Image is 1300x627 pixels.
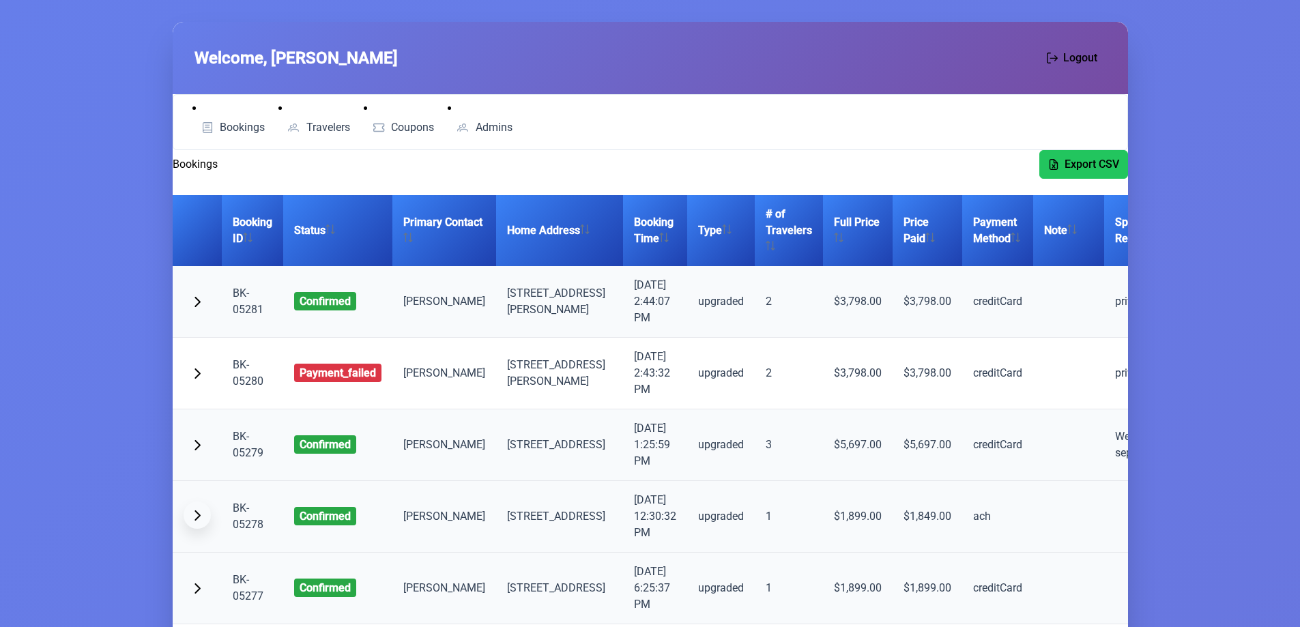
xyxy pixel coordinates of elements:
[962,481,1033,553] td: ach
[1039,150,1128,179] button: Export CSV
[1104,409,1208,481] td: We need separate rooms
[222,195,283,266] th: Booking ID
[448,100,521,138] li: Admins
[623,266,687,338] td: [DATE] 2:44:07 PM
[392,266,496,338] td: [PERSON_NAME]
[962,409,1033,481] td: creditCard
[194,46,398,70] span: Welcome, [PERSON_NAME]
[496,481,623,553] td: [STREET_ADDRESS]
[893,195,962,266] th: Price Paid
[392,481,496,553] td: [PERSON_NAME]
[687,266,755,338] td: upgraded
[687,481,755,553] td: upgraded
[364,117,443,138] a: Coupons
[233,358,263,388] a: BK-05280
[823,266,893,338] td: $3,798.00
[392,195,496,266] th: Primary Contact
[823,195,893,266] th: Full Price
[391,122,434,133] span: Coupons
[962,195,1033,266] th: Payment Method
[687,409,755,481] td: upgraded
[1065,156,1119,173] span: Export CSV
[893,553,962,624] td: $1,899.00
[192,100,274,138] li: Bookings
[755,409,823,481] td: 3
[893,266,962,338] td: $3,798.00
[278,100,358,138] li: Travelers
[392,553,496,624] td: [PERSON_NAME]
[233,287,263,316] a: BK-05281
[755,481,823,553] td: 1
[364,100,443,138] li: Coupons
[306,122,350,133] span: Travelers
[1104,338,1208,409] td: privet room
[687,195,755,266] th: Type
[1104,266,1208,338] td: privet room
[1038,44,1106,72] button: Logout
[173,156,218,173] h2: Bookings
[233,430,263,459] a: BK-05279
[1063,50,1097,66] span: Logout
[496,409,623,481] td: [STREET_ADDRESS]
[294,292,356,310] span: confirmed
[687,338,755,409] td: upgraded
[392,409,496,481] td: [PERSON_NAME]
[294,507,356,525] span: confirmed
[1104,195,1208,266] th: Special Requests
[823,338,893,409] td: $3,798.00
[220,122,265,133] span: Bookings
[496,553,623,624] td: [STREET_ADDRESS]
[294,579,356,597] span: confirmed
[283,195,392,266] th: Status
[893,481,962,553] td: $1,849.00
[233,573,263,602] a: BK-05277
[755,266,823,338] td: 2
[755,338,823,409] td: 2
[278,117,358,138] a: Travelers
[623,553,687,624] td: [DATE] 6:25:37 PM
[496,338,623,409] td: [STREET_ADDRESS] [PERSON_NAME]
[233,501,263,531] a: BK-05278
[623,481,687,553] td: [DATE] 12:30:32 PM
[294,435,356,454] span: confirmed
[823,481,893,553] td: $1,899.00
[623,409,687,481] td: [DATE] 1:25:59 PM
[476,122,512,133] span: Admins
[962,338,1033,409] td: creditCard
[962,553,1033,624] td: creditCard
[294,364,381,382] span: payment_failed
[1033,195,1104,266] th: Note
[893,338,962,409] td: $3,798.00
[823,409,893,481] td: $5,697.00
[687,553,755,624] td: upgraded
[623,338,687,409] td: [DATE] 2:43:32 PM
[893,409,962,481] td: $5,697.00
[755,195,823,266] th: # of Travelers
[755,553,823,624] td: 1
[823,553,893,624] td: $1,899.00
[496,266,623,338] td: [STREET_ADDRESS] [PERSON_NAME]
[392,338,496,409] td: [PERSON_NAME]
[448,117,521,138] a: Admins
[496,195,623,266] th: Home Address
[623,195,687,266] th: Booking Time
[192,117,274,138] a: Bookings
[962,266,1033,338] td: creditCard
